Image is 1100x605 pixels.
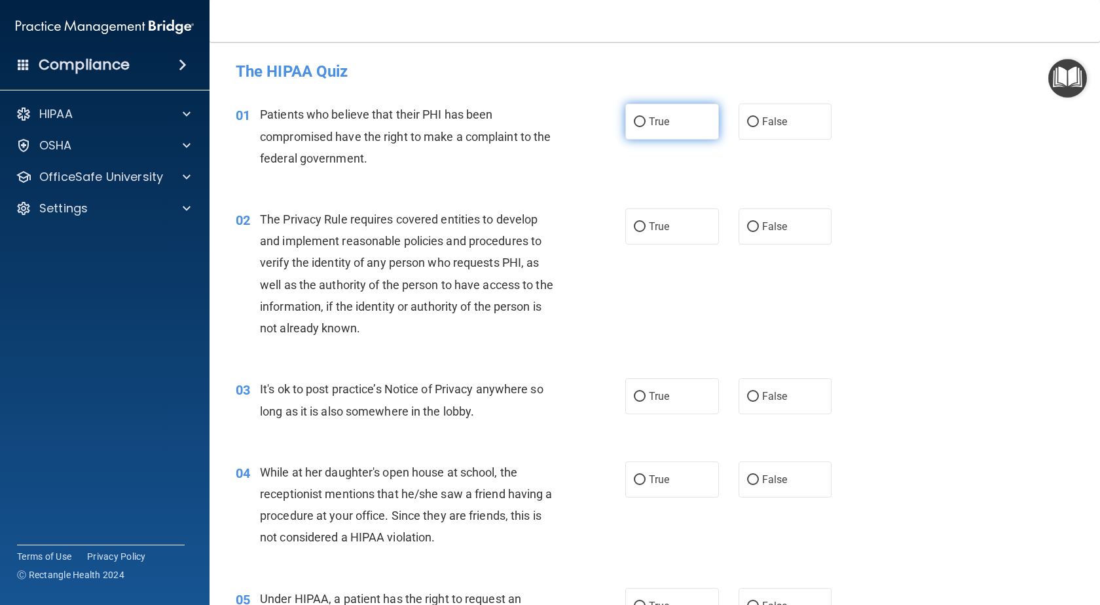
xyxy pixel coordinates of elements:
a: OfficeSafe University [16,169,191,185]
span: True [649,115,669,128]
span: 02 [236,212,250,228]
span: While at her daughter's open house at school, the receptionist mentions that he/she saw a friend ... [260,465,553,545]
span: False [762,390,788,402]
span: False [762,473,788,486]
h4: Compliance [39,56,130,74]
input: True [634,117,646,127]
a: Terms of Use [17,550,71,563]
input: True [634,475,646,485]
iframe: Drift Widget Chat Controller [1035,515,1084,564]
span: True [649,220,669,233]
button: Open Resource Center [1048,59,1087,98]
input: False [747,475,759,485]
input: True [634,392,646,402]
span: The Privacy Rule requires covered entities to develop and implement reasonable policies and proce... [260,212,553,335]
h4: The HIPAA Quiz [236,63,1074,80]
input: True [634,222,646,232]
input: False [747,117,759,127]
span: 01 [236,107,250,123]
a: HIPAA [16,106,191,122]
a: Settings [16,201,191,216]
a: OSHA [16,138,191,153]
img: PMB logo [16,14,194,40]
p: OSHA [39,138,72,153]
p: Settings [39,201,88,216]
span: True [649,390,669,402]
a: Privacy Policy [87,550,146,563]
span: Ⓒ Rectangle Health 2024 [17,568,124,581]
input: False [747,222,759,232]
p: OfficeSafe University [39,169,163,185]
span: True [649,473,669,486]
span: False [762,220,788,233]
span: It's ok to post practice’s Notice of Privacy anywhere so long as it is also somewhere in the lobby. [260,382,543,418]
p: HIPAA [39,106,73,122]
input: False [747,392,759,402]
span: False [762,115,788,128]
span: Patients who believe that their PHI has been compromised have the right to make a complaint to th... [260,107,551,165]
span: 04 [236,465,250,481]
span: 03 [236,382,250,398]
